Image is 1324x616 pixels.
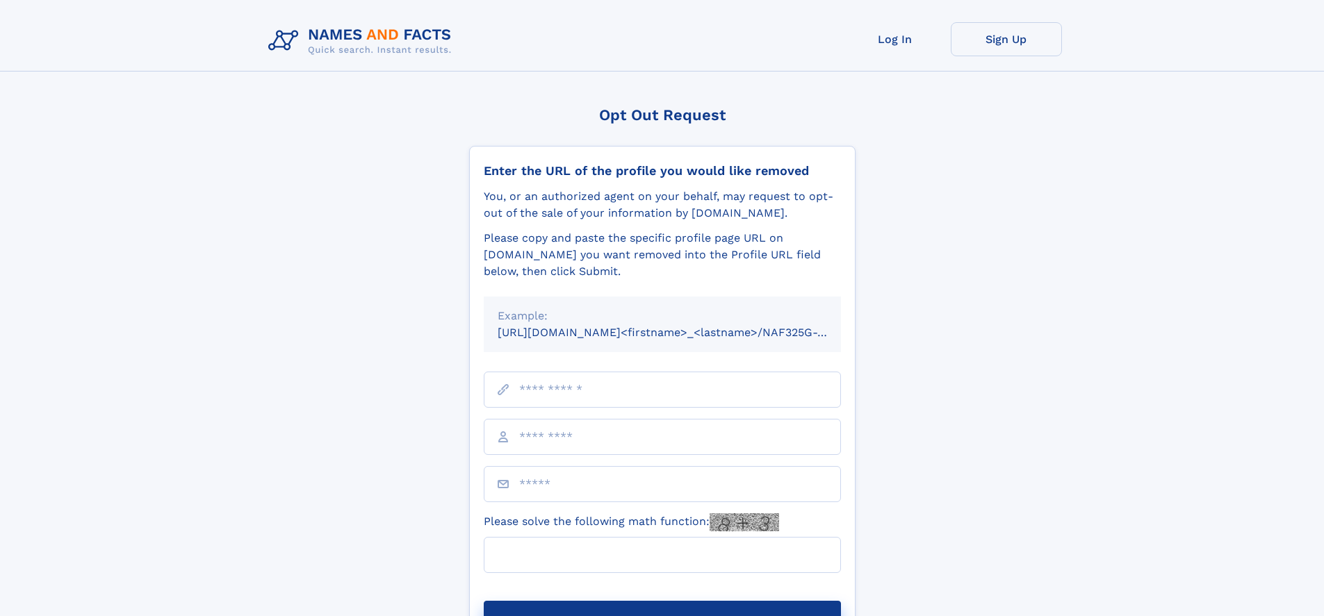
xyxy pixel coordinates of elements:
[498,326,867,339] small: [URL][DOMAIN_NAME]<firstname>_<lastname>/NAF325G-xxxxxxxx
[484,230,841,280] div: Please copy and paste the specific profile page URL on [DOMAIN_NAME] you want removed into the Pr...
[263,22,463,60] img: Logo Names and Facts
[469,106,856,124] div: Opt Out Request
[951,22,1062,56] a: Sign Up
[484,188,841,222] div: You, or an authorized agent on your behalf, may request to opt-out of the sale of your informatio...
[484,163,841,178] div: Enter the URL of the profile you would like removed
[840,22,951,56] a: Log In
[498,308,827,324] div: Example:
[484,513,779,531] label: Please solve the following math function:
